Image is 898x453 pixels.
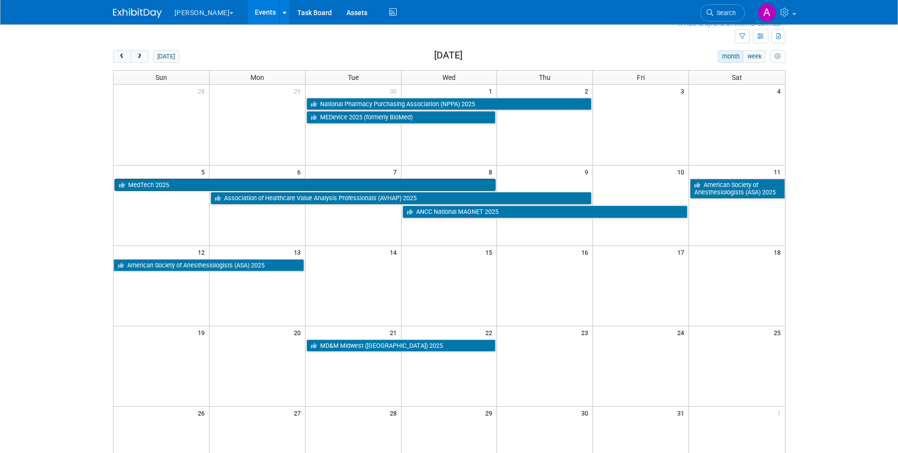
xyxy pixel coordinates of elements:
a: National Pharmacy Purchasing Association (NPPA) 2025 [306,98,592,111]
span: 23 [580,326,592,339]
a: MedTech 2025 [115,179,496,191]
span: 29 [484,407,497,419]
span: 28 [389,407,401,419]
span: 20 [293,326,305,339]
span: 1 [776,407,785,419]
span: Thu [539,74,551,81]
span: 8 [488,166,497,178]
button: month [718,50,744,63]
button: prev [113,50,131,63]
span: 31 [676,407,688,419]
a: American Society of Anesthesiologists (ASA) 2025 [114,259,304,272]
span: 4 [776,85,785,97]
span: 2 [584,85,592,97]
span: 10 [676,166,688,178]
span: 9 [584,166,592,178]
span: 5 [200,166,209,178]
span: Fri [637,74,645,81]
span: 17 [676,246,688,258]
a: MD&M Midwest ([GEOGRAPHIC_DATA]) 2025 [306,340,496,352]
span: 13 [293,246,305,258]
span: 11 [773,166,785,178]
span: 22 [484,326,497,339]
span: 12 [197,246,209,258]
button: [DATE] [153,50,179,63]
a: American Society of Anesthesiologists (ASA) 2025 [690,179,784,199]
span: 30 [389,85,401,97]
span: 19 [197,326,209,339]
span: 29 [293,85,305,97]
span: Tue [348,74,359,81]
a: MEDevice 2025 (formerly BioMed) [306,111,496,124]
span: 14 [389,246,401,258]
span: 25 [773,326,785,339]
i: Personalize Calendar [775,54,781,60]
span: 27 [293,407,305,419]
span: 28 [197,85,209,97]
span: 21 [389,326,401,339]
span: Sun [155,74,167,81]
span: 15 [484,246,497,258]
span: Wed [442,74,456,81]
a: Association of Healthcare Value Analysis Professionals (AVHAP) 2025 [210,192,592,205]
span: 24 [676,326,688,339]
span: 1 [488,85,497,97]
a: ANCC National MAGNET 2025 [402,206,688,218]
span: 16 [580,246,592,258]
span: 3 [680,85,688,97]
span: Sat [732,74,742,81]
button: myCustomButton [770,50,785,63]
h2: [DATE] [434,50,462,61]
span: 6 [296,166,305,178]
img: ExhibitDay [113,8,162,18]
span: 30 [580,407,592,419]
button: next [131,50,149,63]
span: 18 [773,246,785,258]
img: Aaron Evans [758,3,776,22]
span: 26 [197,407,209,419]
button: week [743,50,765,63]
span: Mon [250,74,264,81]
span: Search [713,9,736,17]
a: Search [700,4,745,21]
span: 7 [392,166,401,178]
